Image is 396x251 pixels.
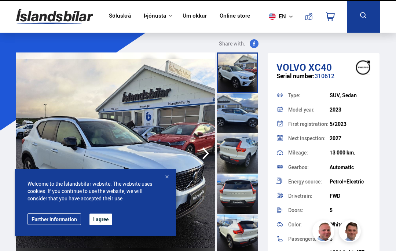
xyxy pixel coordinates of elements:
span: Serial number: [276,72,315,80]
div: Gearbox: [288,165,330,170]
div: Automatic [330,164,371,170]
div: FWD [330,193,371,199]
div: 5 [330,207,371,213]
a: Online store [220,12,250,20]
div: First registration: [288,121,330,127]
img: svg+xml;base64,PHN2ZyB4bWxucz0iaHR0cDovL3d3dy53My5vcmcvMjAwMC9zdmciIHdpZHRoPSI1MTIiIGhlaWdodD0iNT... [269,13,276,20]
button: I agree [89,214,112,225]
button: Þjónusta [144,12,166,19]
div: Doors: [288,208,330,213]
span: en [266,13,284,20]
div: 5/2023 [330,121,371,127]
div: Next inspection: [288,136,330,141]
button: en [266,6,299,27]
div: 13 000 km. [330,150,371,156]
div: Drivetrain: [288,193,330,199]
div: 2027 [330,135,371,141]
div: Model year: [288,107,330,112]
div: 2023 [330,107,371,113]
span: Volvo [276,61,306,74]
div: Petrol+Electric [330,179,371,185]
div: Energy source: [288,179,330,184]
div: Passengers: [288,236,330,241]
div: Type: [288,93,330,98]
a: Further information [27,213,81,225]
img: FbJEzSuNWCJXmdc-.webp [340,221,362,243]
button: Share with: [212,39,261,48]
span: XC40 [308,61,332,74]
div: Mileage: [288,150,330,155]
div: SUV, Sedan [330,92,371,98]
span: Welcome to the Íslandsbílar website. The website uses cookies. If you continue to use the website... [27,180,163,202]
span: Share with: [219,39,245,48]
a: Söluskrá [109,12,131,20]
img: G0Ugv5HjCgRt.svg [16,4,93,28]
a: Um okkur [183,12,207,20]
img: siFngHWaQ9KaOqBr.png [313,221,335,243]
img: brand logo [352,58,374,77]
div: 310612 [276,73,371,87]
div: Color: [288,222,330,227]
